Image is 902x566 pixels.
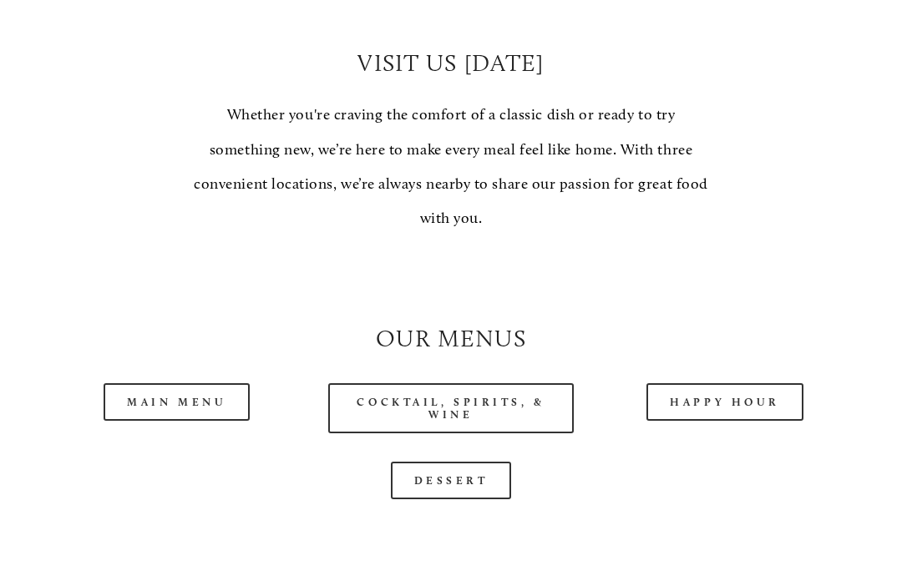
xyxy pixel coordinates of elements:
a: Main Menu [104,383,250,421]
p: Whether you're craving the comfort of a classic dish or ready to try something new, we’re here to... [191,98,711,236]
a: Cocktail, Spirits, & Wine [328,383,574,433]
h2: Our Menus [54,321,848,355]
a: Dessert [391,462,512,499]
a: Happy Hour [646,383,803,421]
